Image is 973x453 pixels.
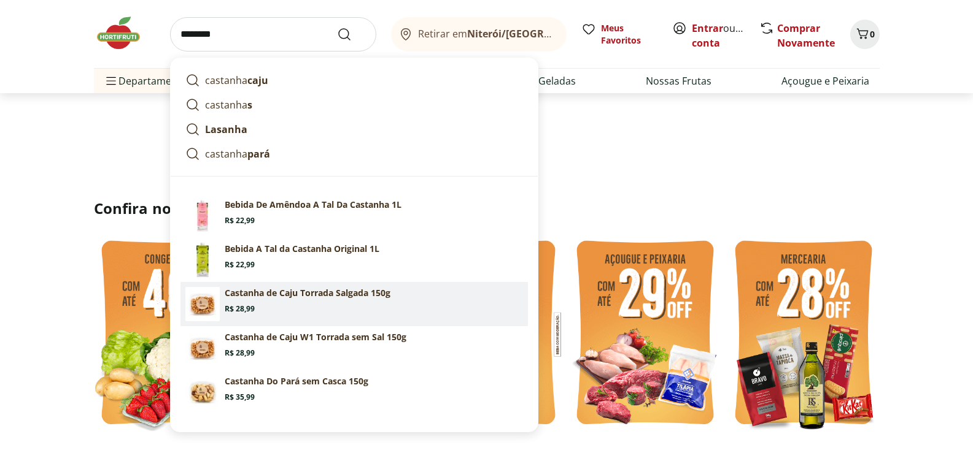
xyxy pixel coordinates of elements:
h2: Confira nossos descontos exclusivos [94,199,880,218]
p: Castanha de Caju W1 Torrada sem Sal 150g [225,331,406,343]
p: Castanha Do Pará sem Casca 150g [225,375,368,387]
img: Principal [185,287,220,321]
a: castanhapará [180,142,528,166]
a: Entrar [692,21,723,35]
button: Retirar emNiterói/[GEOGRAPHIC_DATA] [391,17,567,51]
a: Criar conta [692,21,759,50]
span: R$ 28,99 [225,304,255,314]
a: Comprar Novamente [777,21,835,50]
span: Meus Favoritos [601,22,657,47]
span: Departamentos [104,66,192,96]
a: Nossas Frutas [646,74,711,88]
img: Principal [185,375,220,409]
a: PrincipalCastanha de Caju Torrada Salgada 150gR$ 28,99 [180,282,528,326]
span: Retirar em [418,28,554,39]
strong: pará [247,147,270,161]
button: Submit Search [337,27,366,42]
a: PrincipalCastanha Do Pará sem Casca 150gR$ 35,99 [180,370,528,414]
span: R$ 22,99 [225,260,255,270]
p: castanha [205,73,268,88]
a: castanhacaju [180,68,528,93]
img: Bebida A Tal da Castanha Original 1L [185,243,220,277]
p: Bebida De Amêndoa A Tal Da Castanha 1L [225,199,401,211]
img: Castanha de Caju W1 Torrada sem Sal 150g [185,331,220,365]
span: R$ 22,99 [225,216,255,226]
p: Bebida A Tal da Castanha Original 1L [225,243,379,255]
input: search [170,17,376,51]
strong: s [247,98,252,112]
a: Castanha de Caju W1 Torrada sem Sal 150gCastanha de Caju W1 Torrada sem Sal 150gR$ 28,99 [180,326,528,370]
button: Menu [104,66,118,96]
span: 0 [870,28,875,40]
img: feira [94,233,246,436]
b: Niterói/[GEOGRAPHIC_DATA] [467,27,607,40]
a: Lasanha [180,117,528,142]
img: mercearia [727,233,880,436]
span: R$ 35,99 [225,392,255,402]
a: PrincipalBebida De Amêndoa A Tal Da Castanha 1LR$ 22,99 [180,194,528,238]
p: castanha [205,147,270,161]
button: Carrinho [850,20,880,49]
a: Meus Favoritos [581,22,657,47]
p: castanha [205,97,252,112]
strong: caju [247,74,268,87]
img: açougue [569,233,721,436]
img: Hortifruti [94,15,155,51]
span: ou [692,21,746,50]
img: Principal [185,199,220,233]
a: Açougue e Peixaria [781,74,869,88]
p: Castanha de Caju Torrada Salgada 150g [225,287,390,299]
span: R$ 28,99 [225,348,255,358]
a: Bebida A Tal da Castanha Original 1LBebida A Tal da Castanha Original 1LR$ 22,99 [180,238,528,282]
strong: Lasanha [205,123,247,136]
a: castanhas [180,93,528,117]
